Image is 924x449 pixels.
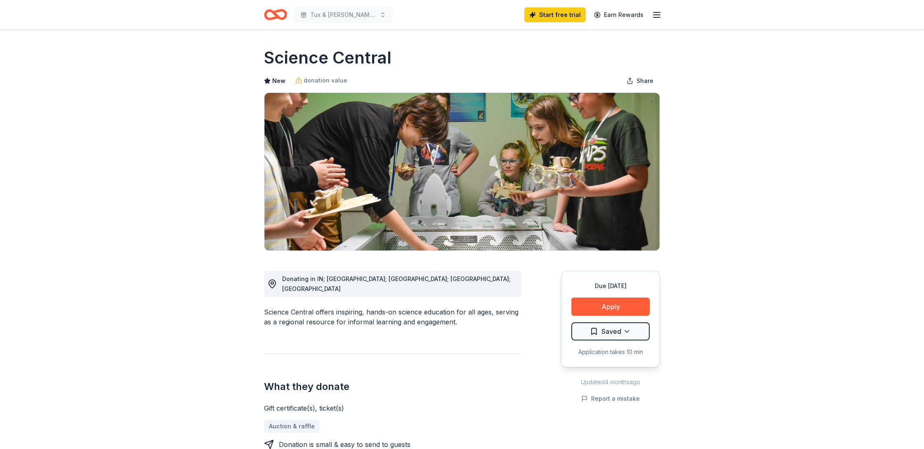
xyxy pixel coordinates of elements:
[571,298,650,316] button: Apply
[295,76,347,85] a: donation value
[264,93,660,250] img: Image for Science Central
[264,46,391,69] h1: Science Central
[264,307,521,327] div: Science Central offers inspiring, hands-on science education for all ages, serving as a regional ...
[571,347,650,357] div: Application takes 10 min
[264,420,320,433] a: Auction & raffle
[524,7,586,22] a: Start free trial
[601,326,621,337] span: Saved
[294,7,393,23] button: Tux & [PERSON_NAME] Gala and Auction
[304,76,347,85] span: donation value
[272,76,285,86] span: New
[636,76,653,86] span: Share
[264,403,521,413] div: Gift certificate(s), ticket(s)
[571,322,650,340] button: Saved
[282,275,511,292] span: Donating in IN; [GEOGRAPHIC_DATA]; [GEOGRAPHIC_DATA]; [GEOGRAPHIC_DATA]; [GEOGRAPHIC_DATA]
[264,5,287,24] a: Home
[620,73,660,89] button: Share
[264,380,521,393] h2: What they donate
[561,377,660,387] div: Updated 4 months ago
[310,10,376,20] span: Tux & [PERSON_NAME] Gala and Auction
[581,394,640,404] button: Report a mistake
[589,7,648,22] a: Earn Rewards
[571,281,650,291] div: Due [DATE]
